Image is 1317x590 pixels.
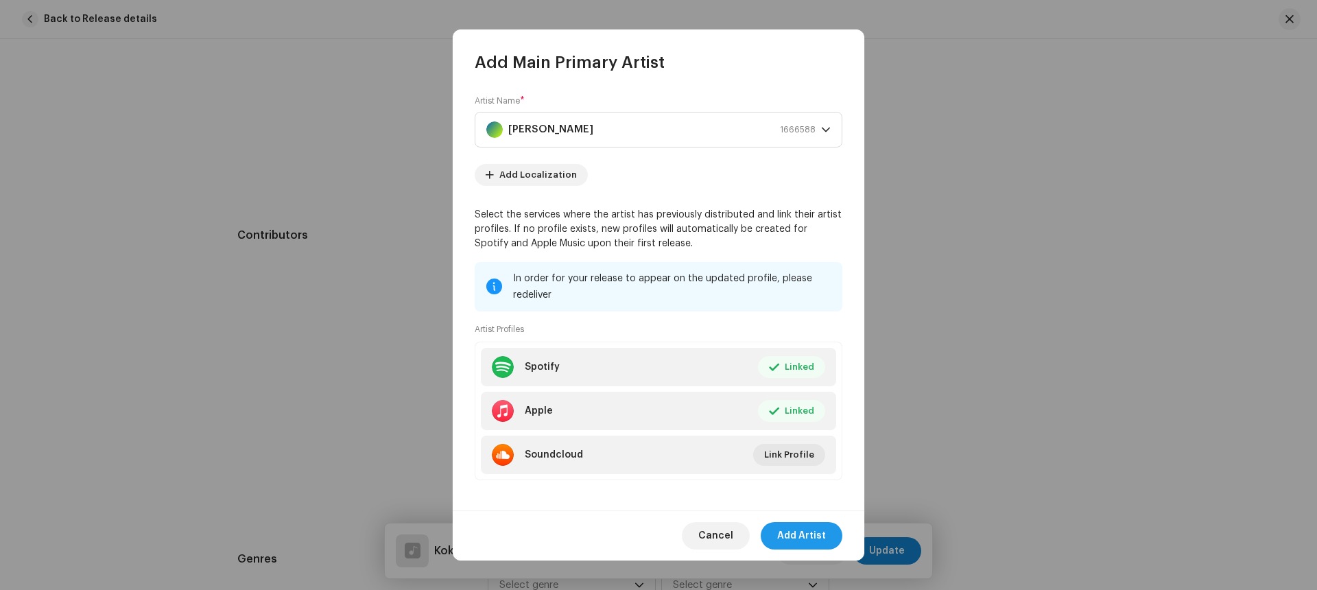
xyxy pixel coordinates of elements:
[698,522,733,550] span: Cancel
[682,522,750,550] button: Cancel
[525,405,553,416] div: Apple
[753,444,825,466] button: Link Profile
[475,51,665,73] span: Add Main Primary Artist
[777,522,826,550] span: Add Artist
[508,113,593,147] strong: [PERSON_NAME]
[758,400,825,422] button: Linked
[475,164,588,186] button: Add Localization
[785,353,814,381] span: Linked
[486,113,821,147] span: Rajib Hussain Mamun
[785,397,814,425] span: Linked
[821,113,831,147] div: dropdown trigger
[764,441,814,469] span: Link Profile
[525,362,560,373] div: Spotify
[475,95,525,106] label: Artist Name
[758,356,825,378] button: Linked
[513,270,831,303] div: In order for your release to appear on the updated profile, please redeliver
[475,208,842,251] p: Select the services where the artist has previously distributed and link their artist profiles. I...
[499,161,577,189] span: Add Localization
[780,113,816,147] span: 1666588
[525,449,583,460] div: Soundcloud
[761,522,842,550] button: Add Artist
[475,322,524,336] small: Artist Profiles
